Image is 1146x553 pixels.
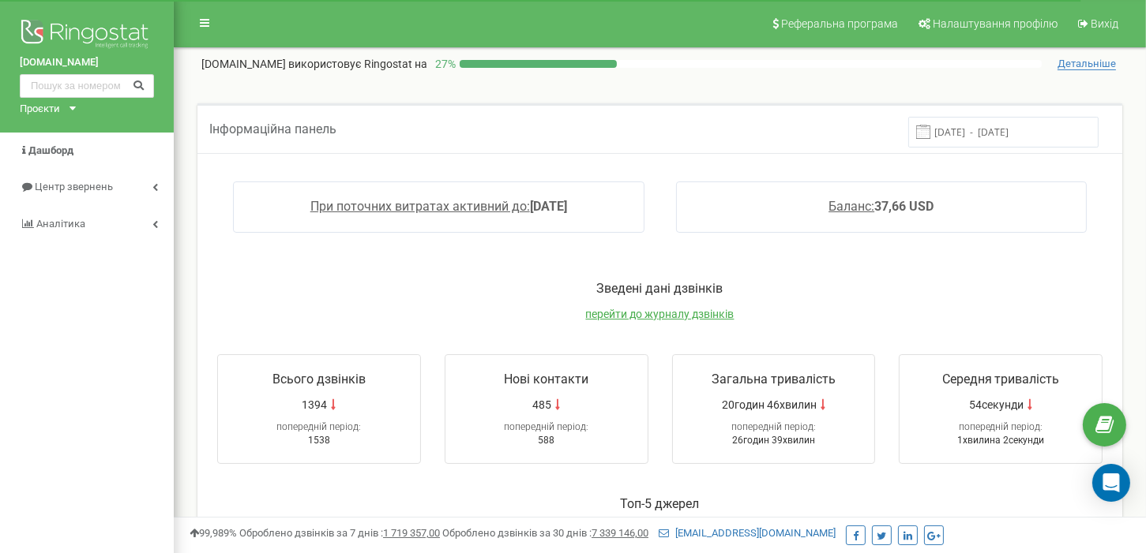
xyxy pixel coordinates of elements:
span: Детальніше [1058,58,1116,70]
span: Вихід [1091,17,1118,30]
a: перейти до журналу дзвінків [586,308,735,320]
input: Пошук за номером [20,74,154,98]
span: 485 [532,397,551,413]
img: Ringostat logo [20,16,154,55]
span: Оброблено дзвінків за 30 днів : [442,527,648,539]
span: 1394 [302,397,327,413]
p: [DOMAIN_NAME] [201,56,427,72]
span: Загальна тривалість [712,372,836,387]
span: Дашборд [28,144,73,156]
span: Зведені дані дзвінків [597,281,723,296]
span: Баланс: [829,199,874,214]
p: 27 % [427,56,460,72]
a: [EMAIL_ADDRESS][DOMAIN_NAME] [659,527,836,539]
div: Проєкти [20,102,60,117]
span: Аналiтика [36,218,85,230]
span: попередній період: [504,421,588,432]
div: Open Intercom Messenger [1092,464,1130,502]
span: 26годин 39хвилин [732,435,815,446]
span: 1хвилина 2секунди [957,435,1044,446]
span: 54секунди [969,397,1024,413]
span: Toп-5 джерел [621,496,700,511]
a: [DOMAIN_NAME] [20,55,154,70]
span: Оброблено дзвінків за 7 днів : [239,527,440,539]
a: При поточних витратах активний до:[DATE] [310,199,567,214]
a: Баланс:37,66 USD [829,199,934,214]
u: 7 339 146,00 [592,527,648,539]
span: Нові контакти [504,372,588,387]
span: 1538 [308,435,330,446]
span: Всього дзвінків [272,372,366,387]
u: 1 719 357,00 [383,527,440,539]
span: При поточних витратах активний до: [310,199,530,214]
span: використовує Ringostat на [288,58,427,70]
span: Середня тривалість [942,372,1060,387]
span: Інформаційна панель [209,121,336,136]
span: попередній період: [959,421,1043,432]
span: Реферальна програма [781,17,898,30]
span: 99,989% [190,527,237,539]
span: 588 [538,435,554,446]
span: Центр звернень [35,181,113,192]
span: 20годин 46хвилин [722,397,817,413]
span: попередній період: [731,421,816,432]
span: попередній період: [276,421,361,432]
span: Налаштування профілю [933,17,1058,30]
